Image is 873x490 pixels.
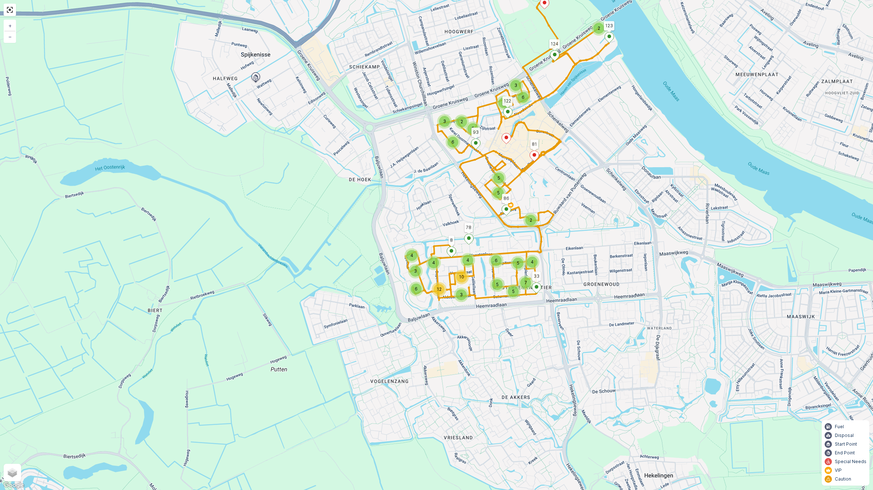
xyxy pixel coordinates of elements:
[502,100,505,105] span: 3
[509,78,523,93] div: 3
[451,139,454,145] span: 6
[454,115,469,129] div: 2
[491,171,506,185] div: 5
[461,119,463,124] span: 2
[497,96,511,110] div: 3
[466,121,480,136] div: 5
[516,90,530,105] div: 6
[514,83,517,88] span: 3
[498,175,500,181] span: 5
[472,126,474,131] span: 5
[443,119,446,124] span: 3
[446,135,460,149] div: 6
[522,95,525,100] span: 6
[437,114,452,129] div: 3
